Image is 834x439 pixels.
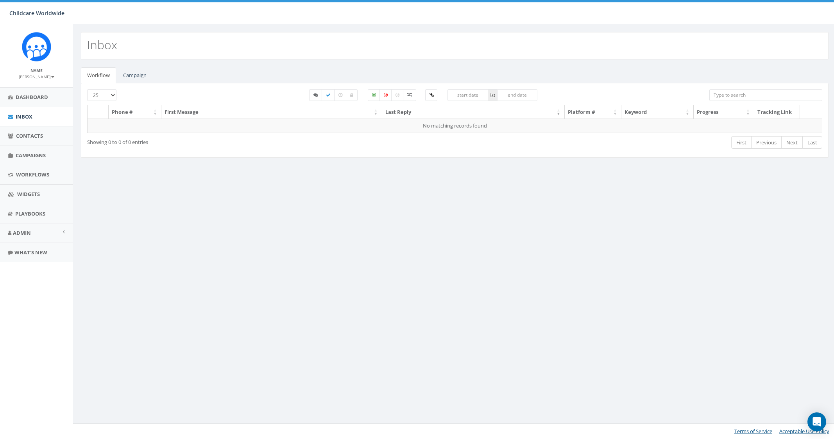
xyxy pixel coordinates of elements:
[731,136,752,149] a: First
[87,135,387,146] div: Showing 0 to 0 of 0 entries
[19,74,54,79] small: [PERSON_NAME]
[391,89,404,101] label: Neutral
[17,191,40,198] span: Widgets
[751,136,782,149] a: Previous
[9,9,64,17] span: Childcare Worldwide
[16,94,48,101] span: Dashboard
[425,89,437,101] label: Clicked
[379,89,392,101] label: Negative
[322,89,335,101] label: Completed
[382,105,565,119] th: Last Reply: activate to sort column ascending
[565,105,621,119] th: Platform #: activate to sort column ascending
[334,89,347,101] label: Expired
[16,152,46,159] span: Campaigns
[19,73,54,80] a: [PERSON_NAME]
[781,136,803,149] a: Next
[16,171,49,178] span: Workflows
[87,38,117,51] h2: Inbox
[117,67,153,83] a: Campaign
[754,105,800,119] th: Tracking Link
[621,105,694,119] th: Keyword: activate to sort column ascending
[14,249,47,256] span: What's New
[22,32,51,61] img: Rally_Corp_Icon.png
[709,89,822,101] input: Type to search
[368,89,380,101] label: Positive
[13,229,31,236] span: Admin
[779,428,829,435] a: Acceptable Use Policy
[16,132,43,139] span: Contacts
[109,105,161,119] th: Phone #: activate to sort column ascending
[807,412,826,431] div: Open Intercom Messenger
[447,89,488,101] input: start date
[16,113,32,120] span: Inbox
[30,68,43,73] small: Name
[88,119,822,133] td: No matching records found
[15,210,45,217] span: Playbooks
[309,89,322,101] label: Started
[694,105,754,119] th: Progress: activate to sort column ascending
[403,89,416,101] label: Mixed
[161,105,382,119] th: First Message: activate to sort column ascending
[81,67,116,83] a: Workflow
[802,136,822,149] a: Last
[488,89,497,101] span: to
[346,89,358,101] label: Closed
[734,428,772,435] a: Terms of Service
[497,89,538,101] input: end date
